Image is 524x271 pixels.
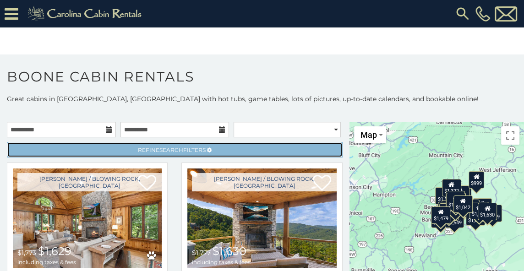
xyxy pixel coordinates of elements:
div: $1,494 [431,211,450,228]
a: Rocky Top Retreat $1,777 $1,630 including taxes & fees [187,168,336,268]
span: $1,629 [38,244,71,258]
div: $1,809 [483,205,502,222]
span: Search [159,146,183,153]
div: $1,203 [469,201,489,219]
img: Rocky Top Retreat [187,168,336,268]
div: $1,793 [446,190,465,208]
span: $1,773 [17,249,36,257]
img: Khaki-logo.png [23,5,149,23]
div: $999 [469,171,484,189]
div: $1,479 [431,206,451,223]
a: [PERSON_NAME] / Blowing Rock, [GEOGRAPHIC_DATA] [192,173,336,191]
a: [PHONE_NUMBER] [473,6,492,22]
img: Chimney Island [13,168,162,268]
span: Refine Filters [138,146,206,153]
div: $1,042 [453,195,473,213]
div: $1,645 [466,208,485,225]
div: $1,630 [478,202,497,220]
div: $1,591 [442,200,461,217]
button: Toggle fullscreen view [501,126,519,145]
a: RefineSearchFilters [7,142,343,157]
div: $1,409 [447,193,466,210]
div: $1,322 [442,179,461,196]
a: Chimney Island $1,773 $1,629 including taxes & fees [13,168,162,268]
span: Map [360,130,377,140]
button: Change map style [354,126,386,143]
div: $1,549 [445,210,464,228]
img: search-regular.svg [454,5,471,22]
div: $1,299 [446,198,465,216]
span: including taxes & fees [192,259,251,265]
span: $1,777 [192,249,211,257]
div: $3,927 [473,198,492,216]
a: [PERSON_NAME] / Blowing Rock, [GEOGRAPHIC_DATA] [17,173,162,191]
span: $1,630 [213,244,246,258]
div: $1,533 [436,187,455,204]
span: including taxes & fees [17,259,76,265]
